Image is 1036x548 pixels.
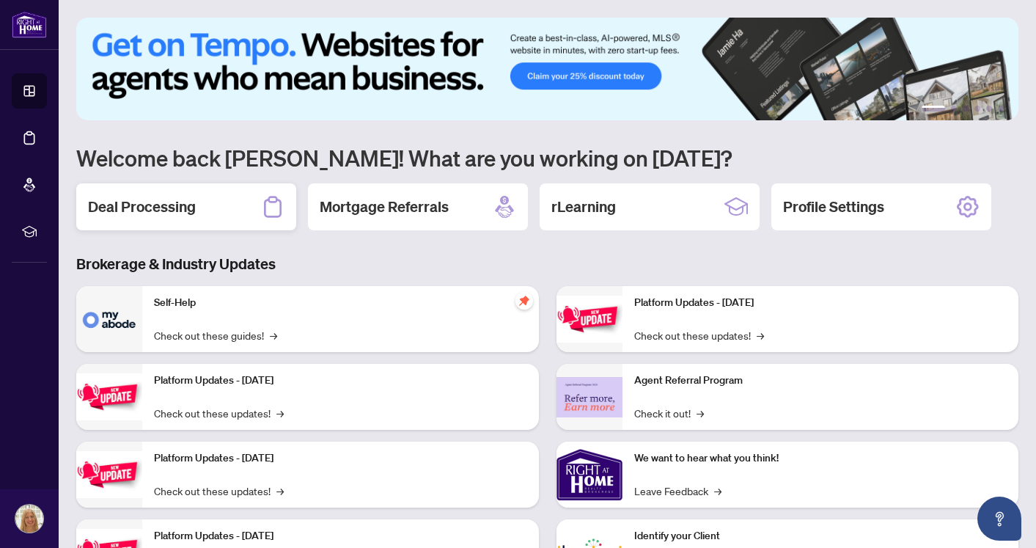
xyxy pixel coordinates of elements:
[634,373,1007,389] p: Agent Referral Program
[634,483,721,499] a: Leave Feedback→
[154,295,527,311] p: Self-Help
[276,483,284,499] span: →
[714,483,721,499] span: →
[154,405,284,421] a: Check out these updates!→
[154,450,527,467] p: Platform Updates - [DATE]
[76,451,142,497] img: Platform Updates - July 21, 2025
[556,442,622,508] img: We want to hear what you think!
[76,144,1018,172] h1: Welcome back [PERSON_NAME]! What are you working on [DATE]?
[634,450,1007,467] p: We want to hear what you think!
[977,497,1021,541] button: Open asap
[154,483,284,499] a: Check out these updates!→
[154,528,527,544] p: Platform Updates - [DATE]
[634,405,704,421] a: Check it out!→
[76,373,142,420] img: Platform Updates - September 16, 2025
[88,197,196,217] h2: Deal Processing
[76,18,1018,120] img: Slide 0
[634,528,1007,544] p: Identify your Client
[998,106,1004,112] button: 6
[986,106,992,112] button: 5
[757,327,764,343] span: →
[974,106,980,112] button: 4
[963,106,969,112] button: 3
[154,373,527,389] p: Platform Updates - [DATE]
[515,292,533,310] span: pushpin
[556,377,622,417] img: Agent Referral Program
[634,295,1007,311] p: Platform Updates - [DATE]
[276,405,284,421] span: →
[320,197,449,217] h2: Mortgage Referrals
[154,327,277,343] a: Check out these guides!→
[783,197,884,217] h2: Profile Settings
[634,327,764,343] a: Check out these updates!→
[922,106,945,112] button: 1
[15,505,43,533] img: Profile Icon
[12,11,47,38] img: logo
[551,197,616,217] h2: rLearning
[556,296,622,342] img: Platform Updates - June 23, 2025
[270,327,277,343] span: →
[951,106,957,112] button: 2
[76,286,142,352] img: Self-Help
[76,254,1018,274] h3: Brokerage & Industry Updates
[697,405,704,421] span: →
